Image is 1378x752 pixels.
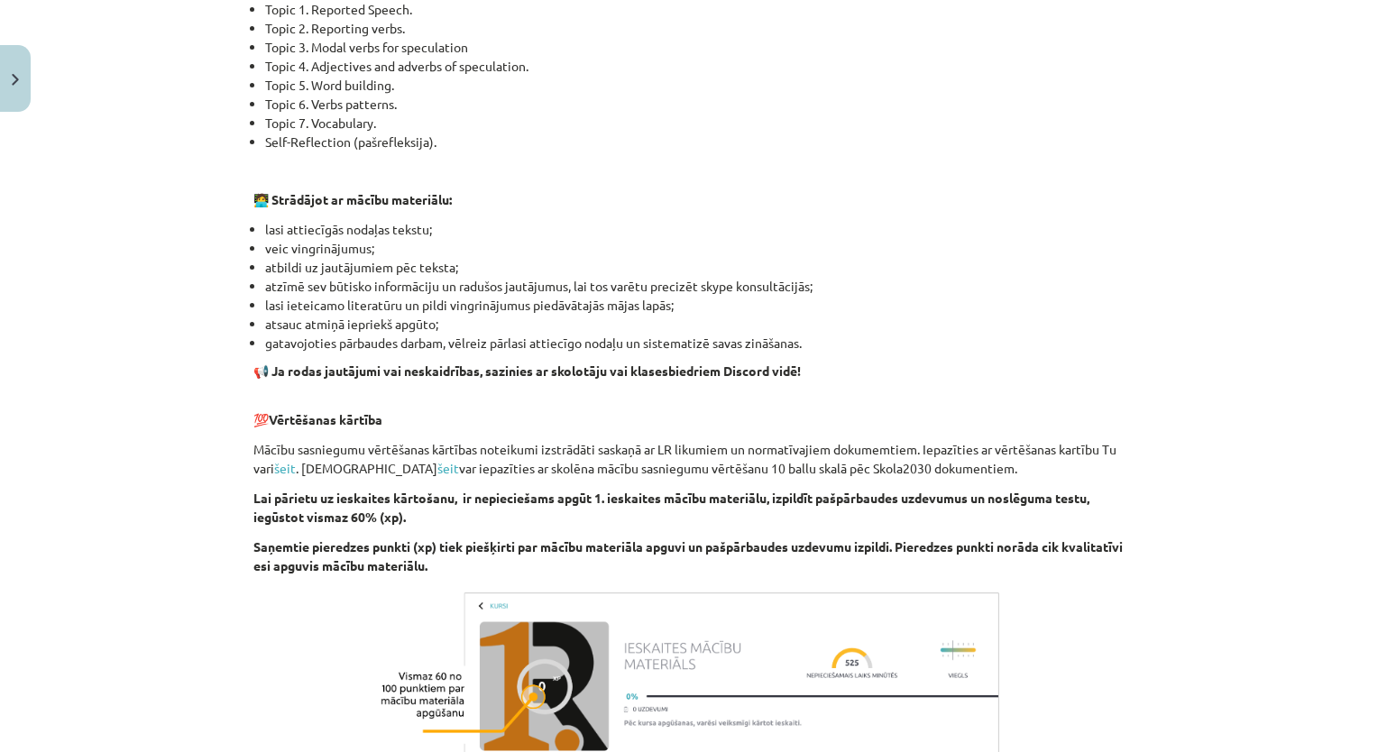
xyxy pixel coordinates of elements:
li: atsauc atmiņā iepriekš apgūto; [265,315,1125,334]
p: Mācību sasniegumu vērtēšanas kārtības noteikumi izstrādāti saskaņā ar LR likumiem un normatīvajie... [253,440,1125,478]
li: Self-Reflection (pašrefleksija). [265,133,1125,151]
li: Topic 6. Verbs patterns. [265,95,1125,114]
strong: 🧑‍💻 Strādājot ar mācību materiālu: [253,191,452,207]
li: Topic 3. Modal verbs for speculation [265,38,1125,57]
a: šeit [274,460,296,476]
li: lasi attiecīgās nodaļas tekstu; [265,220,1125,239]
li: Topic 4. Adjectives and adverbs of speculation. [265,57,1125,76]
img: icon-close-lesson-0947bae3869378f0d4975bcd49f059093ad1ed9edebbc8119c70593378902aed.svg [12,74,19,86]
li: Topic 7. Vocabulary. [265,114,1125,133]
li: atzīmē sev būtisko informāciju un radušos jautājumus, lai tos varētu precizēt skype konsultācijās; [265,277,1125,296]
li: Topic 5. Word building. [265,76,1125,95]
a: šeit [437,460,459,476]
b: Saņemtie pieredzes punkti (xp) tiek piešķirti par mācību materiāla apguvi un pašpārbaudes uzdevum... [253,538,1123,573]
li: lasi ieteicamo literatūru un pildi vingrinājumus piedāvātajās mājas lapās; [265,296,1125,315]
li: Topic 2. Reporting verbs. [265,19,1125,38]
p: 💯 [253,391,1125,429]
li: veic vingrinājumus; [265,239,1125,258]
strong: 📢 Ja rodas jautājumi vai neskaidrības, sazinies ar skolotāju vai klasesbiedriem Discord vidē! [253,362,801,379]
b: Lai pārietu uz ieskaites kārtošanu, ir nepieciešams apgūt 1. ieskaites mācību materiālu, izpildīt... [253,490,1089,525]
li: gatavojoties pārbaudes darbam, vēlreiz pārlasi attiecīgo nodaļu un sistematizē savas zināšanas. [265,334,1125,353]
li: atbildi uz jautājumiem pēc teksta; [265,258,1125,277]
b: Vērtēšanas kārtība [269,411,382,427]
